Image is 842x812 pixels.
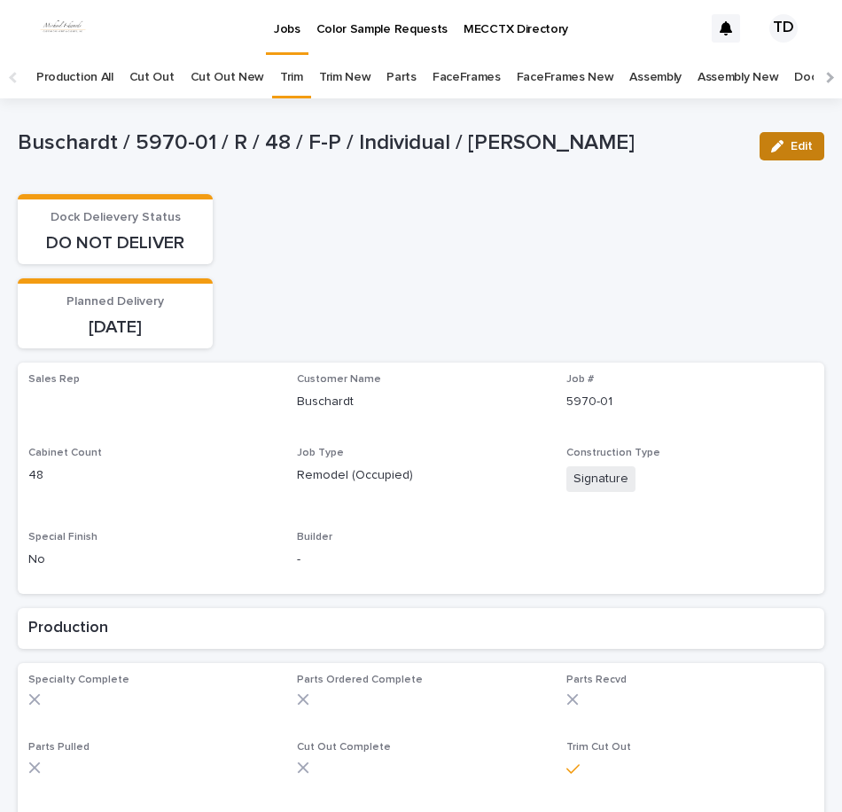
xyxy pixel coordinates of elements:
p: [DATE] [28,316,202,338]
a: Cut Out New [191,57,265,98]
span: Planned Delivery [66,295,164,308]
span: Sales Rep [28,374,80,385]
div: TD [769,14,798,43]
p: Buschardt / 5970-01 / R / 48 / F-P / Individual / [PERSON_NAME] [18,130,745,156]
span: Customer Name [297,374,381,385]
span: Parts Pulled [28,742,90,753]
span: Parts Ordered Complete [297,675,423,685]
p: 48 [28,466,276,485]
span: Edit [791,140,813,152]
h2: Production [28,619,814,638]
p: No [28,550,276,569]
a: Doors [794,57,828,98]
a: FaceFrames [433,57,501,98]
span: Job Type [297,448,344,458]
span: Construction Type [566,448,660,458]
a: Cut Out [129,57,175,98]
span: Job # [566,374,594,385]
a: FaceFrames New [517,57,614,98]
span: Trim Cut Out [566,742,631,753]
img: dhEtdSsQReaQtgKTuLrt [35,11,90,46]
span: Signature [566,466,635,492]
span: Dock Delievery Status [51,211,181,223]
p: - [297,550,544,569]
a: Production All [36,57,113,98]
a: Trim New [319,57,371,98]
span: Special Finish [28,532,97,543]
p: 5970-01 [566,393,814,411]
span: Cut Out Complete [297,742,391,753]
button: Edit [760,132,824,160]
a: Trim [280,57,303,98]
span: Builder [297,532,332,543]
span: Cabinet Count [28,448,102,458]
p: DO NOT DELIVER [28,232,202,254]
p: Remodel (Occupied) [297,466,544,485]
span: Parts Recvd [566,675,627,685]
a: Assembly New [698,57,778,98]
a: Parts [386,57,416,98]
a: Assembly [629,57,682,98]
p: Buschardt [297,393,544,411]
span: Specialty Complete [28,675,129,685]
